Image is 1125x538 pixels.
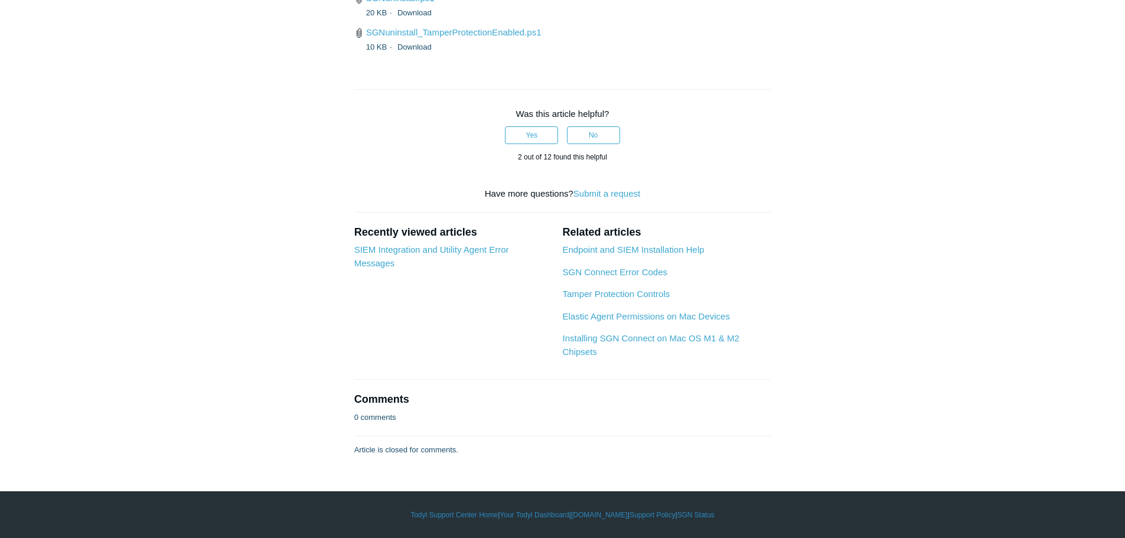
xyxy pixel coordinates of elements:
[354,187,771,201] div: Have more questions?
[571,510,628,520] a: [DOMAIN_NAME]
[366,8,395,17] span: 20 KB
[366,43,395,51] span: 10 KB
[220,510,905,520] div: | | | |
[562,224,771,240] h2: Related articles
[630,510,675,520] a: Support Policy
[366,27,542,37] a: SGNuninstall_TamperProtectionEnabled.ps1
[562,267,667,277] a: SGN Connect Error Codes
[562,289,670,299] a: Tamper Protection Controls
[567,126,620,144] button: This article was not helpful
[562,333,739,357] a: Installing SGN Connect on Mac OS M1 & M2 Chipsets
[354,412,396,423] p: 0 comments
[397,43,432,51] a: Download
[397,8,432,17] a: Download
[562,311,729,321] a: Elastic Agent Permissions on Mac Devices
[354,444,458,456] p: Article is closed for comments.
[505,126,558,144] button: This article was helpful
[354,244,509,268] a: SIEM Integration and Utility Agent Error Messages
[516,109,609,119] span: Was this article helpful?
[677,510,715,520] a: SGN Status
[354,392,771,407] h2: Comments
[410,510,498,520] a: Todyl Support Center Home
[500,510,569,520] a: Your Todyl Dashboard
[573,188,640,198] a: Submit a request
[518,153,607,161] span: 2 out of 12 found this helpful
[354,224,551,240] h2: Recently viewed articles
[562,244,704,255] a: Endpoint and SIEM Installation Help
